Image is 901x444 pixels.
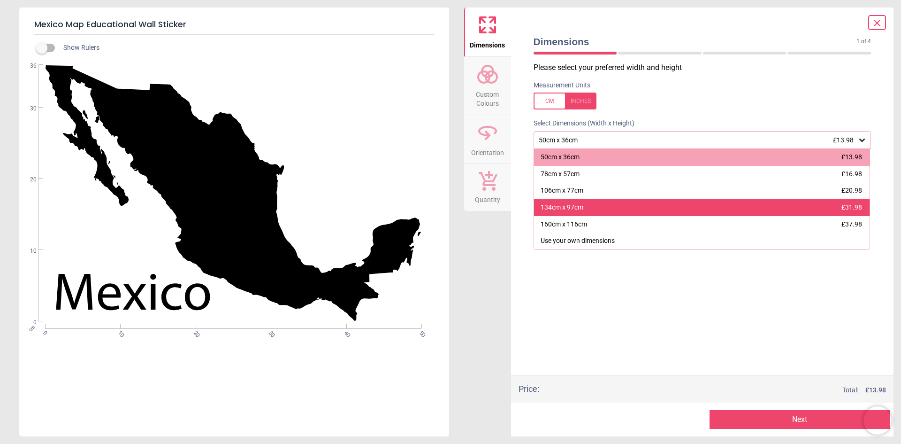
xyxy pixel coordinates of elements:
[417,329,423,335] span: 50
[541,220,587,229] div: 160cm x 116cm
[538,136,858,144] div: 50cm x 36cm
[464,164,511,211] button: Quantity
[342,329,348,335] span: 40
[19,247,37,255] span: 10
[841,187,862,194] span: £20.98
[34,15,434,35] h5: Mexico Map Educational Wall Sticker
[856,38,871,46] span: 1 of 4
[865,386,886,395] span: £
[41,329,47,335] span: 0
[541,203,583,212] div: 134cm x 97cm
[541,236,615,246] div: Use your own dimensions
[841,203,862,211] span: £31.98
[19,62,37,70] span: 36
[42,42,449,54] div: Show Rulers
[553,386,886,395] div: Total:
[541,186,583,195] div: 106cm x 77cm
[464,8,511,56] button: Dimensions
[534,35,857,48] span: Dimensions
[541,153,580,162] div: 50cm x 36cm
[116,329,122,335] span: 10
[534,62,879,73] p: Please select your preferred width and height
[464,57,511,115] button: Custom Colours
[470,36,505,50] span: Dimensions
[841,220,862,228] span: £37.98
[863,406,892,435] iframe: Brevo live chat
[191,329,198,335] span: 20
[267,329,273,335] span: 30
[471,144,504,158] span: Orientation
[833,136,854,144] span: £13.98
[19,105,37,113] span: 30
[475,191,500,205] span: Quantity
[841,170,862,178] span: £16.98
[19,319,37,327] span: 0
[19,176,37,184] span: 20
[464,115,511,164] button: Orientation
[710,410,890,429] button: Next
[526,119,634,128] label: Select Dimensions (Width x Height)
[465,86,510,109] span: Custom Colours
[869,386,886,394] span: 13.98
[534,81,590,90] label: Measurement Units
[841,153,862,161] span: £13.98
[541,170,580,179] div: 78cm x 57cm
[27,324,36,332] span: cm
[519,383,539,395] div: Price :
